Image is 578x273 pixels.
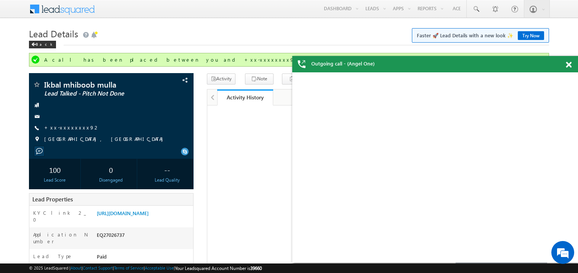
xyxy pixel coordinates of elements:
[282,73,311,85] button: Task
[114,265,144,270] a: Terms of Service
[145,265,174,270] a: Acceptable Use
[273,89,329,105] a: Notes
[29,265,262,272] span: © 2025 LeadSquared | | | | |
[311,60,375,67] span: Outgoing call - (Angel One)
[31,163,79,177] div: 100
[518,31,544,40] a: Try Now
[44,124,100,131] a: +xx-xxxxxxxx92
[87,163,135,177] div: 0
[95,231,193,242] div: EQ27026737
[417,32,544,39] span: Faster 🚀 Lead Details with a new look ✨
[279,93,322,102] div: Notes
[70,265,82,270] a: About
[95,253,193,263] div: Paid
[33,231,89,245] label: Application Number
[44,81,146,88] span: Ikbal mhiboob mulla
[44,136,167,143] span: [GEOGRAPHIC_DATA], [GEOGRAPHIC_DATA]
[245,73,274,85] button: Note
[217,89,273,105] a: Activity History
[44,90,146,97] span: Lead Talked - Pitch Not Done
[223,94,267,101] div: Activity History
[29,40,60,47] a: Back
[83,265,113,270] a: Contact Support
[143,163,191,177] div: --
[33,253,73,260] label: Lead Type
[31,177,79,184] div: Lead Score
[44,56,535,63] div: A call has been placed between you and +xx-xxxxxxxx92
[175,265,262,271] span: Your Leadsquared Account Number is
[87,177,135,184] div: Disengaged
[250,265,262,271] span: 39660
[32,195,73,203] span: Lead Properties
[207,73,235,85] button: Activity
[29,41,56,48] div: Back
[33,209,89,223] label: KYC link 2_0
[143,177,191,184] div: Lead Quality
[29,27,78,40] span: Lead Details
[97,210,149,216] a: [URL][DOMAIN_NAME]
